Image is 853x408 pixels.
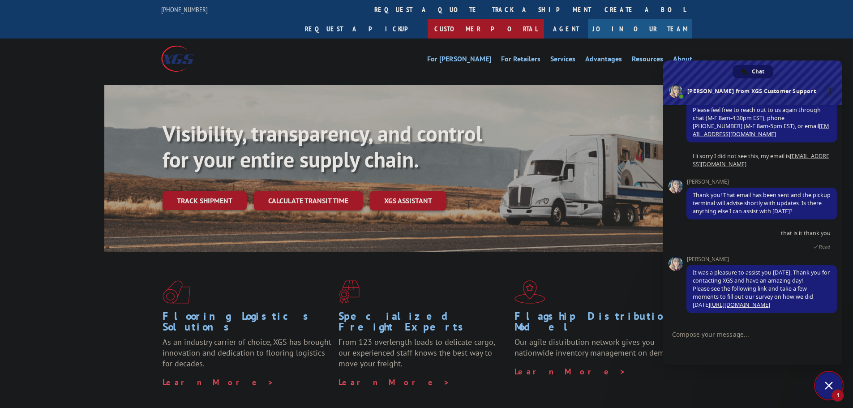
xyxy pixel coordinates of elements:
[585,56,622,65] a: Advantages
[163,377,274,387] a: Learn More >
[339,280,360,304] img: xgs-icon-focused-on-flooring-red
[339,377,450,387] a: Learn More >
[781,229,831,237] span: that is it thank you
[693,269,830,309] span: It was a pleasure to assist you [DATE]. Thank you for contacting XGS and have an amazing day! Ple...
[710,301,770,309] a: [URL][DOMAIN_NAME]
[686,256,837,262] span: [PERSON_NAME]
[686,179,837,185] span: [PERSON_NAME]
[752,65,764,78] span: Chat
[163,120,482,173] b: Visibility, transparency, and control for your entire supply chain.
[832,389,844,402] span: 1
[693,191,831,215] span: Thank you! That email has been sent and the pickup terminal will advise shortly with updates. Is ...
[339,311,508,337] h1: Specialized Freight Experts
[501,56,540,65] a: For Retailers
[514,337,679,358] span: Our agile distribution network gives you nationwide inventory management on demand.
[428,19,544,39] a: Customer Portal
[163,311,332,337] h1: Flooring Logistics Solutions
[588,19,692,39] a: Join Our Team
[514,311,684,337] h1: Flagship Distribution Model
[672,323,815,345] textarea: Compose your message...
[514,280,545,304] img: xgs-icon-flagship-distribution-model-red
[298,19,428,39] a: Request a pickup
[695,352,703,359] span: Audio message
[550,56,575,65] a: Services
[370,191,446,210] a: XGS ASSISTANT
[339,337,508,377] p: From 123 overlength loads to delicate cargo, our experienced staff knows the best way to move you...
[163,280,190,304] img: xgs-icon-total-supply-chain-intelligence-red
[673,56,692,65] a: About
[815,372,842,399] a: Close chat
[544,19,588,39] a: Agent
[632,56,663,65] a: Resources
[514,366,626,377] a: Learn More >
[693,98,829,138] span: Hello, I have closed this chat due to no response. Please feel free to reach out to us again thro...
[693,152,829,168] a: [EMAIL_ADDRESS][DOMAIN_NAME]
[693,122,829,138] a: [EMAIL_ADDRESS][DOMAIN_NAME]
[163,337,331,369] span: As an industry carrier of choice, XGS has brought innovation and dedication to flooring logistics...
[693,152,829,168] span: Hi sorry I did not see this, my email is
[163,191,247,210] a: Track shipment
[161,5,208,14] a: [PHONE_NUMBER]
[684,352,691,359] span: Send a file
[733,65,773,78] a: Chat
[254,191,363,210] a: Calculate transit time
[672,352,679,359] span: Insert an emoji
[427,56,491,65] a: For [PERSON_NAME]
[819,244,831,250] span: Read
